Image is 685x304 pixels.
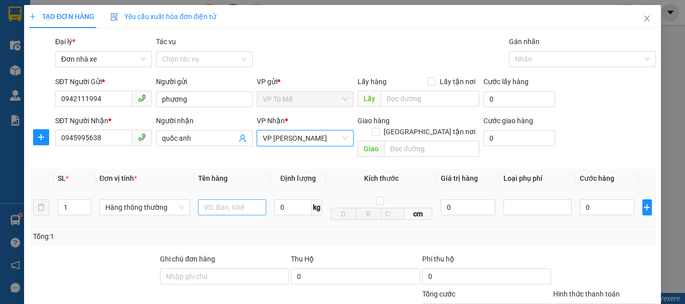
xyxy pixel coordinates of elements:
div: Tổng: 1 [33,231,265,242]
span: dũng [43,73,58,81]
span: Tổng cước [422,290,455,298]
span: Đơn vị tính [99,174,137,182]
label: Cước giao hàng [483,117,533,125]
img: logo [7,10,49,52]
input: R [356,208,381,220]
span: Lấy hàng [358,78,387,86]
span: close [643,15,651,23]
label: Ghi chú đơn hàng [160,255,215,263]
span: Tên hàng [198,174,228,182]
label: Tác vụ [156,38,176,46]
input: Dọc đường [384,141,479,157]
div: SĐT Người Nhận [55,115,152,126]
span: phone [138,94,146,102]
span: Hàng thông thường [105,200,184,215]
span: VP Nhận [257,117,285,125]
strong: CÔNG TY TNHH VĨNH QUANG [79,9,216,20]
div: Người gửi [156,76,253,87]
input: D [330,208,356,220]
span: VP Tú Mỡ [263,92,348,107]
span: Giao [358,141,384,157]
span: Đại lý [55,38,75,46]
strong: : [DOMAIN_NAME] [103,44,192,53]
div: Phí thu hộ [422,253,551,268]
img: icon [110,13,118,21]
span: SL [58,174,66,182]
span: cm [404,208,433,220]
span: VP gửi: [11,58,110,69]
strong: PHIẾU GỬI HÀNG [107,22,188,32]
span: Cước hàng [580,174,614,182]
span: Website [103,45,127,53]
span: phone [138,133,146,141]
input: Cước giao hàng [483,130,555,146]
button: plus [33,129,49,145]
div: Người nhận [156,115,253,126]
input: C [381,208,404,220]
span: Định lượng [280,174,316,182]
span: plus [643,203,651,211]
span: Giá trị hàng [441,174,478,182]
span: kg [312,199,322,215]
span: Lấy [358,91,381,107]
span: user-add [239,134,247,142]
button: delete [33,199,49,215]
label: Hình thức thanh toán [553,290,620,298]
strong: Người gửi: [10,73,41,81]
span: VP LÊ HỒNG PHONG [263,131,348,146]
span: TẠO ĐƠN HÀNG [29,13,94,21]
th: Loại phụ phí [499,169,576,188]
span: Kích thước [364,174,399,182]
input: VD: Bàn, Ghế [198,199,266,215]
input: Cước lấy hàng [483,91,555,107]
span: 14 ngõ 39 Tú Mỡ [41,58,110,69]
strong: Hotline : 0889 23 23 23 [115,34,180,42]
label: Cước lấy hàng [483,78,529,86]
span: Giao hàng [358,117,390,125]
div: SĐT Người Gửi [55,76,152,87]
div: VP gửi [257,76,354,87]
button: plus [642,199,652,215]
span: Thu Hộ [291,255,314,263]
span: [GEOGRAPHIC_DATA] tận nơi [380,126,479,137]
label: Gán nhãn [509,38,540,46]
span: plus [34,133,49,141]
span: Đơn nhà xe [61,52,146,67]
span: plus [29,13,36,20]
span: Yêu cầu xuất hóa đơn điện tử [110,13,216,21]
input: 0 [441,199,495,215]
input: Dọc đường [381,91,479,107]
span: Lấy tận nơi [436,76,479,87]
button: Close [633,5,661,33]
input: Ghi chú đơn hàng [160,268,289,284]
